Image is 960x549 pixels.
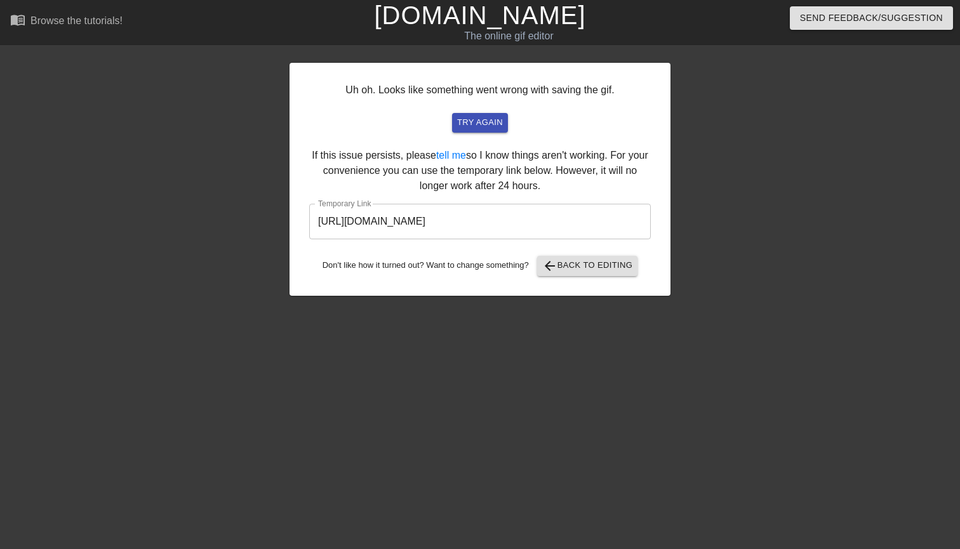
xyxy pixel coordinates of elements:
[542,258,557,274] span: arrow_back
[457,116,503,130] span: try again
[326,29,691,44] div: The online gif editor
[10,12,25,27] span: menu_book
[30,15,123,26] div: Browse the tutorials!
[452,113,508,133] button: try again
[309,204,651,239] input: bare
[537,256,638,276] button: Back to Editing
[542,258,633,274] span: Back to Editing
[290,63,670,296] div: Uh oh. Looks like something went wrong with saving the gif. If this issue persists, please so I k...
[800,10,943,26] span: Send Feedback/Suggestion
[790,6,953,30] button: Send Feedback/Suggestion
[436,150,466,161] a: tell me
[309,256,651,276] div: Don't like how it turned out? Want to change something?
[374,1,585,29] a: [DOMAIN_NAME]
[10,12,123,32] a: Browse the tutorials!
